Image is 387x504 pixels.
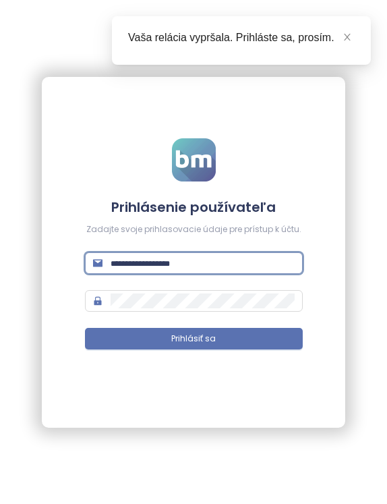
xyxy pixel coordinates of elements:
[172,138,216,181] img: logo
[171,333,216,345] span: Prihlásiť sa
[343,32,352,42] span: close
[128,30,355,46] div: Vaša relácia vypršala. Prihláste sa, prosím.
[85,198,303,217] h4: Prihlásenie používateľa
[93,296,102,306] span: lock
[85,223,303,236] div: Zadajte svoje prihlasovacie údaje pre prístup k účtu.
[93,258,102,268] span: mail
[85,328,303,349] button: Prihlásiť sa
